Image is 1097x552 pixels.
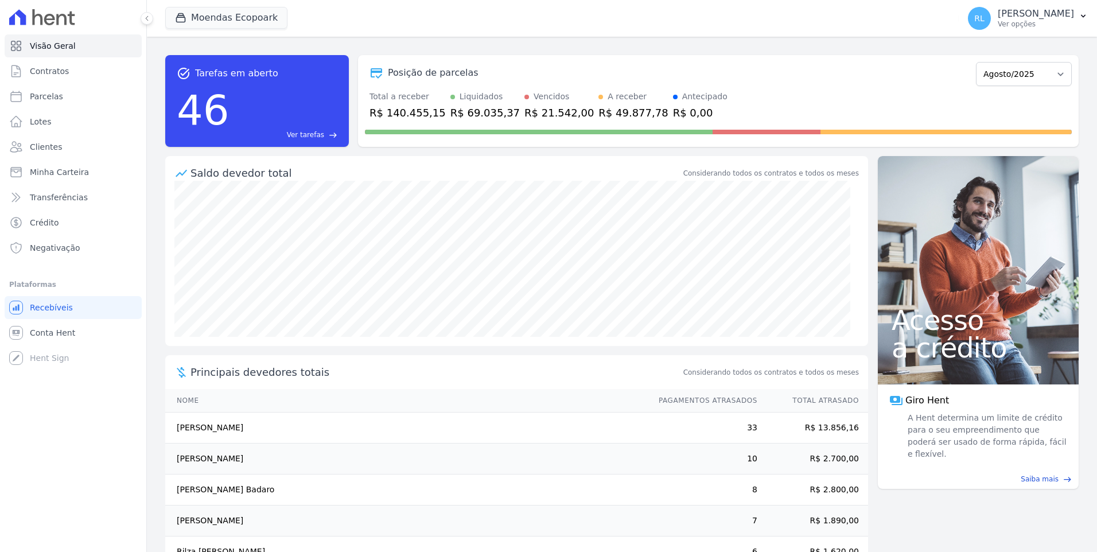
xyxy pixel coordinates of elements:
div: R$ 0,00 [673,105,728,120]
span: Transferências [30,192,88,203]
td: 33 [648,413,758,444]
span: Recebíveis [30,302,73,313]
div: Saldo devedor total [190,165,681,181]
span: Tarefas em aberto [195,67,278,80]
a: Parcelas [5,85,142,108]
td: 8 [648,475,758,506]
div: Posição de parcelas [388,66,479,80]
span: Conta Hent [30,327,75,339]
th: Total Atrasado [758,389,868,413]
a: Recebíveis [5,296,142,319]
td: R$ 1.890,00 [758,506,868,537]
span: Parcelas [30,91,63,102]
a: Clientes [5,135,142,158]
span: Visão Geral [30,40,76,52]
td: R$ 2.700,00 [758,444,868,475]
div: Liquidados [460,91,503,103]
a: Saiba mais east [885,474,1072,484]
td: [PERSON_NAME] [165,506,648,537]
span: Saiba mais [1021,474,1059,484]
a: Conta Hent [5,321,142,344]
span: a crédito [892,334,1065,361]
td: R$ 13.856,16 [758,413,868,444]
a: Minha Carteira [5,161,142,184]
span: task_alt [177,67,190,80]
div: A receber [608,91,647,103]
a: Ver tarefas east [234,130,337,140]
span: Ver tarefas [287,130,324,140]
div: Plataformas [9,278,137,291]
span: Clientes [30,141,62,153]
a: Visão Geral [5,34,142,57]
span: Contratos [30,65,69,77]
span: RL [974,14,985,22]
a: Negativação [5,236,142,259]
a: Lotes [5,110,142,133]
span: Considerando todos os contratos e todos os meses [683,367,859,378]
div: Total a receber [369,91,446,103]
span: east [329,131,337,139]
span: Negativação [30,242,80,254]
a: Transferências [5,186,142,209]
span: Lotes [30,116,52,127]
td: [PERSON_NAME] [165,444,648,475]
button: Moendas Ecopoark [165,7,287,29]
td: [PERSON_NAME] [165,413,648,444]
p: [PERSON_NAME] [998,8,1074,20]
td: [PERSON_NAME] Badaro [165,475,648,506]
div: Considerando todos os contratos e todos os meses [683,168,859,178]
th: Nome [165,389,648,413]
a: Contratos [5,60,142,83]
a: Crédito [5,211,142,234]
span: A Hent determina um limite de crédito para o seu empreendimento que poderá ser usado de forma ráp... [905,412,1067,460]
th: Pagamentos Atrasados [648,389,758,413]
span: east [1063,475,1072,484]
span: Giro Hent [905,394,949,407]
div: R$ 140.455,15 [369,105,446,120]
div: Vencidos [534,91,569,103]
span: Principais devedores totais [190,364,681,380]
div: R$ 69.035,37 [450,105,520,120]
span: Minha Carteira [30,166,89,178]
span: Acesso [892,306,1065,334]
td: 7 [648,506,758,537]
td: R$ 2.800,00 [758,475,868,506]
td: 10 [648,444,758,475]
div: R$ 21.542,00 [524,105,594,120]
p: Ver opções [998,20,1074,29]
div: 46 [177,80,229,140]
div: R$ 49.877,78 [598,105,668,120]
button: RL [PERSON_NAME] Ver opções [959,2,1097,34]
div: Antecipado [682,91,728,103]
span: Crédito [30,217,59,228]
